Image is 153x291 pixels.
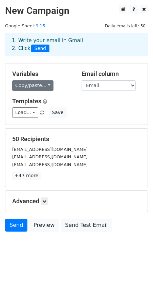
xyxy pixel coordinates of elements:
a: +47 more [12,171,41,180]
a: Send Test Email [61,219,112,232]
span: Send [31,45,49,53]
small: [EMAIL_ADDRESS][DOMAIN_NAME] [12,154,88,159]
a: Daily emails left: 50 [103,23,148,28]
small: [EMAIL_ADDRESS][DOMAIN_NAME] [12,162,88,167]
h2: New Campaign [5,5,148,17]
h5: Email column [82,70,141,78]
small: Google Sheet: [5,23,45,28]
a: 9.15 [36,23,45,28]
iframe: Chat Widget [119,259,153,291]
h5: Variables [12,70,71,78]
a: Send [5,219,27,232]
h5: 50 Recipients [12,135,141,143]
a: Templates [12,98,41,105]
h5: Advanced [12,197,141,205]
a: Copy/paste... [12,80,53,91]
span: Daily emails left: 50 [103,22,148,30]
button: Save [49,107,66,118]
div: 聊天小组件 [119,259,153,291]
div: 1. Write your email in Gmail 2. Click [7,37,146,52]
a: Preview [29,219,59,232]
a: Load... [12,107,38,118]
small: [EMAIL_ADDRESS][DOMAIN_NAME] [12,147,88,152]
